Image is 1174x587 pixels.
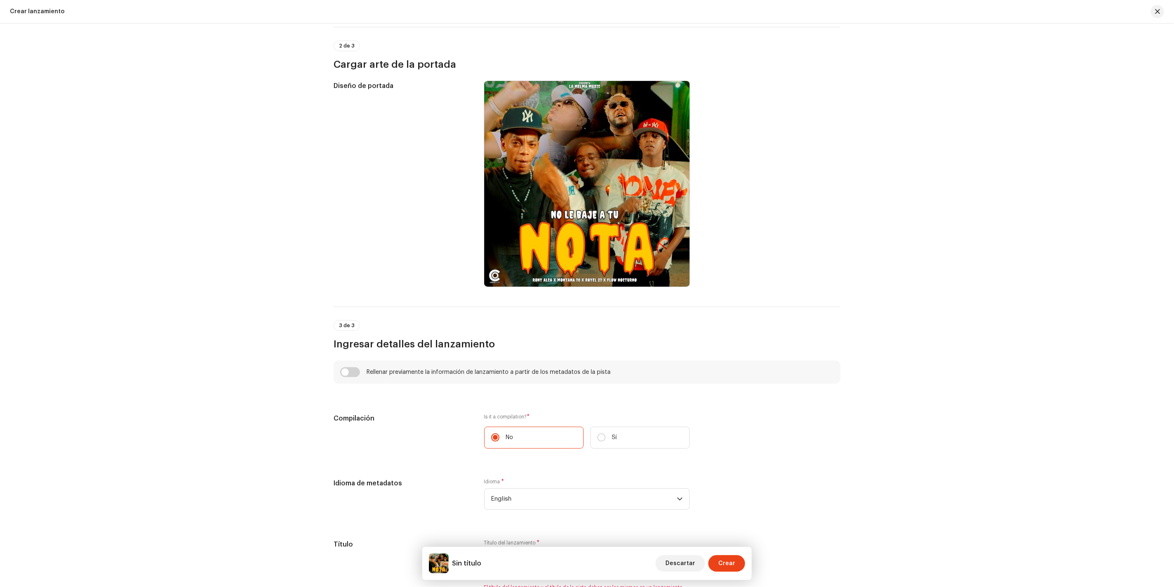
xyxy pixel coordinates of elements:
[334,337,840,351] h3: Ingresar detalles del lanzamiento
[656,555,705,572] button: Descartar
[506,433,514,442] p: No
[677,489,683,509] div: dropdown trigger
[484,539,540,546] label: Título del lanzamiento
[334,414,471,423] h5: Compilación
[665,555,695,572] span: Descartar
[339,323,355,328] span: 3 de 3
[612,433,617,442] p: Sí
[367,369,611,375] div: Rellenar previamente la información de lanzamiento a partir de los metadatos de la pista
[334,539,471,549] h5: Título
[334,58,840,71] h3: Cargar arte de la portada
[718,555,735,572] span: Crear
[339,43,355,48] span: 2 de 3
[708,555,745,572] button: Crear
[484,478,504,485] label: Idioma
[429,554,449,573] img: ef11b8b3-274a-4c74-b8df-9b341ce31f97
[452,558,481,568] h5: Sin título
[334,478,471,488] h5: Idioma de metadatos
[484,414,690,420] label: Is it a compilation?
[491,489,677,509] span: English
[334,81,471,91] h5: Diseño de portada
